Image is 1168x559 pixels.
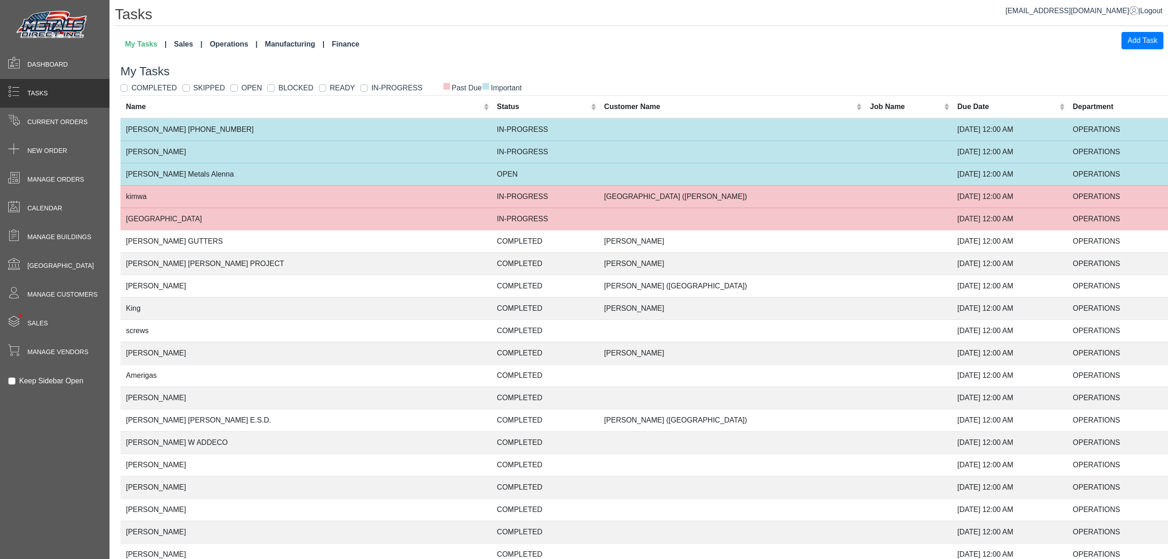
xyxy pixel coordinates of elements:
span: Dashboard [27,60,68,69]
td: [DATE] 12:00 AM [952,230,1067,252]
a: [EMAIL_ADDRESS][DOMAIN_NAME] [1006,7,1138,15]
td: [DATE] 12:00 AM [952,498,1067,521]
td: [DATE] 12:00 AM [952,252,1067,275]
td: OPERATIONS [1067,141,1168,163]
td: [PERSON_NAME] [PERSON_NAME] E.S.D. [120,409,491,431]
label: OPEN [241,83,262,94]
td: OPERATIONS [1067,454,1168,476]
div: Department [1073,101,1163,112]
div: Name [126,101,481,112]
td: OPERATIONS [1067,208,1168,230]
td: COMPLETED [491,230,599,252]
button: Add Task [1121,32,1163,49]
td: COMPLETED [491,498,599,521]
td: [PERSON_NAME] [599,252,865,275]
td: [DATE] 12:00 AM [952,208,1067,230]
td: [PERSON_NAME] ([GEOGRAPHIC_DATA]) [599,275,865,297]
td: COMPLETED [491,297,599,319]
td: [DATE] 12:00 AM [952,297,1067,319]
td: [PERSON_NAME] ([GEOGRAPHIC_DATA]) [599,409,865,431]
td: [PERSON_NAME] [120,342,491,364]
span: Calendar [27,204,62,213]
span: New Order [27,146,67,156]
td: IN-PROGRESS [491,141,599,163]
td: OPERATIONS [1067,476,1168,498]
span: Manage Vendors [27,347,89,357]
td: [PERSON_NAME] GUTTERS [120,230,491,252]
h1: Tasks [115,5,1168,26]
span: Manage Orders [27,175,84,184]
td: [GEOGRAPHIC_DATA] ([PERSON_NAME]) [599,185,865,208]
span: ■ [443,83,451,89]
span: Past Due [443,84,482,92]
td: [PERSON_NAME] Metals Alenna [120,163,491,185]
label: SKIPPED [193,83,225,94]
td: [DATE] 12:00 AM [952,409,1067,431]
img: Metals Direct Inc Logo [14,8,91,42]
h3: My Tasks [120,64,1168,78]
label: IN-PROGRESS [371,83,422,94]
label: Keep Sidebar Open [19,376,83,387]
td: COMPLETED [491,319,599,342]
td: [DATE] 12:00 AM [952,163,1067,185]
td: [DATE] 12:00 AM [952,275,1067,297]
td: [DATE] 12:00 AM [952,387,1067,409]
td: [PERSON_NAME] [PERSON_NAME] PROJECT [120,252,491,275]
td: screws [120,319,491,342]
td: OPERATIONS [1067,342,1168,364]
td: IN-PROGRESS [491,208,599,230]
td: [PERSON_NAME] [120,498,491,521]
td: Amerigas [120,364,491,387]
span: Logout [1140,7,1163,15]
td: COMPLETED [491,476,599,498]
a: Manufacturing [261,35,328,53]
div: Job Name [870,101,942,112]
td: IN-PROGRESS [491,185,599,208]
td: King [120,297,491,319]
td: OPERATIONS [1067,297,1168,319]
td: [DATE] 12:00 AM [952,364,1067,387]
div: Status [497,101,589,112]
td: [PERSON_NAME] [599,342,865,364]
td: OPERATIONS [1067,387,1168,409]
td: COMPLETED [491,252,599,275]
td: OPERATIONS [1067,275,1168,297]
td: [DATE] 12:00 AM [952,521,1067,543]
td: [PERSON_NAME] [599,297,865,319]
div: Due Date [957,101,1057,112]
span: Manage Buildings [27,232,91,242]
td: OPERATIONS [1067,364,1168,387]
label: READY [330,83,355,94]
td: OPERATIONS [1067,185,1168,208]
td: [PERSON_NAME] [120,387,491,409]
td: [PERSON_NAME] [120,275,491,297]
a: Sales [170,35,206,53]
td: [DATE] 12:00 AM [952,454,1067,476]
td: OPERATIONS [1067,409,1168,431]
td: COMPLETED [491,342,599,364]
td: [DATE] 12:00 AM [952,342,1067,364]
td: [PERSON_NAME] [PHONE_NUMBER] [120,118,491,141]
td: [GEOGRAPHIC_DATA] [120,208,491,230]
td: COMPLETED [491,275,599,297]
td: OPERATIONS [1067,163,1168,185]
td: COMPLETED [491,454,599,476]
td: [DATE] 12:00 AM [952,141,1067,163]
label: BLOCKED [278,83,313,94]
span: • [9,301,32,330]
td: kimwa [120,185,491,208]
span: Current Orders [27,117,88,127]
td: [PERSON_NAME] [120,454,491,476]
span: Sales [27,319,48,328]
td: OPERATIONS [1067,118,1168,141]
td: OPERATIONS [1067,521,1168,543]
td: IN-PROGRESS [491,118,599,141]
a: My Tasks [121,35,170,53]
span: [GEOGRAPHIC_DATA] [27,261,94,271]
td: OPERATIONS [1067,498,1168,521]
td: COMPLETED [491,409,599,431]
td: [DATE] 12:00 AM [952,118,1067,141]
td: COMPLETED [491,521,599,543]
td: [DATE] 12:00 AM [952,185,1067,208]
